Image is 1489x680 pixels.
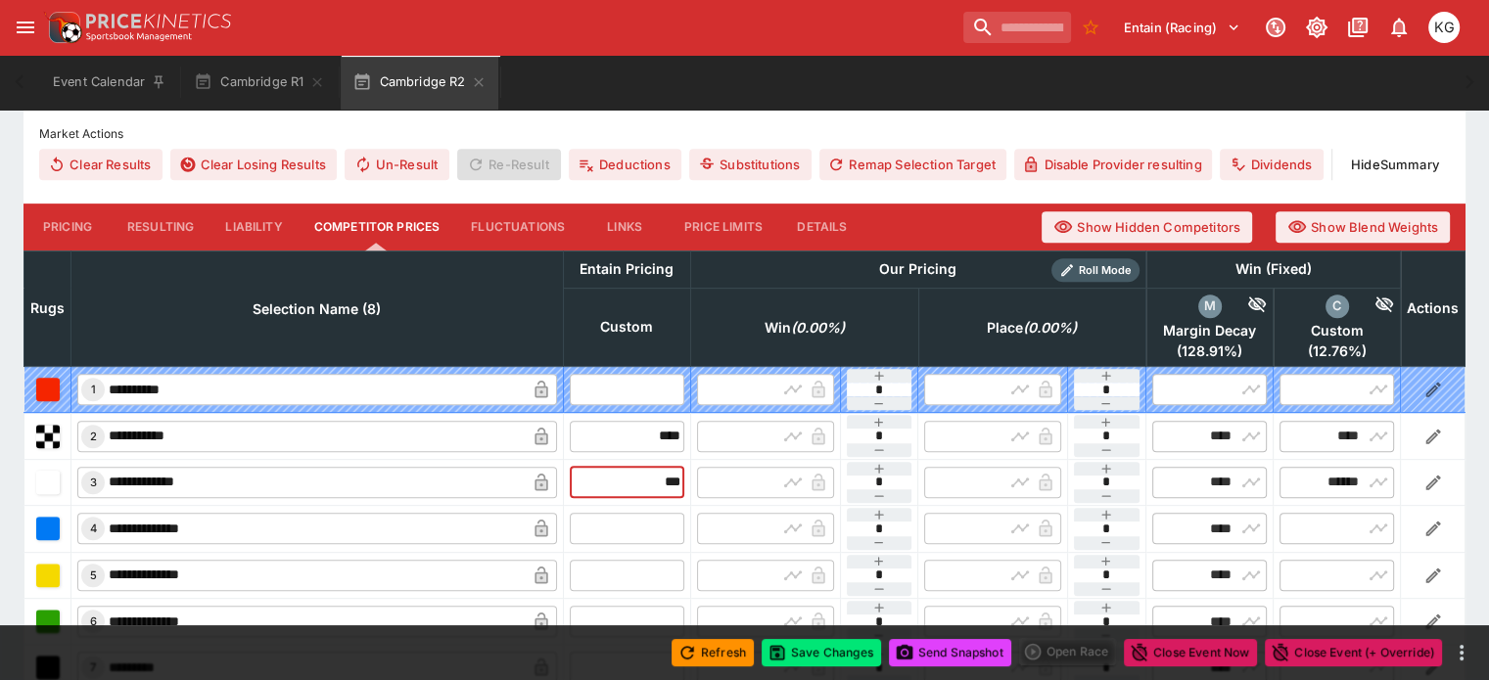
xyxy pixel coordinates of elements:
[86,32,192,41] img: Sportsbook Management
[963,12,1071,43] input: search
[1152,342,1267,360] span: ( 128.91 %)
[1326,295,1349,318] div: custom
[1340,149,1450,180] button: HideSummary
[231,297,402,321] span: Selection Name (8)
[1124,639,1257,666] button: Close Event Now
[8,10,43,45] button: open drawer
[41,55,178,110] button: Event Calendar
[669,204,778,250] button: Price Limits
[889,639,1011,666] button: Send Snapshot
[86,568,101,582] span: 5
[965,316,1098,340] span: Place(0.00%)
[170,149,337,180] button: Clear Losing Results
[563,288,690,366] th: Custom
[1265,639,1442,666] button: Close Event (+ Override)
[1075,12,1106,43] button: No Bookmarks
[182,55,337,110] button: Cambridge R1
[819,149,1006,180] button: Remap Selection Target
[39,119,1450,149] label: Market Actions
[1152,322,1267,340] span: Margin Decay
[39,149,163,180] button: Clear Results
[762,639,881,666] button: Save Changes
[86,14,231,28] img: PriceKinetics
[1340,10,1375,45] button: Documentation
[86,476,101,489] span: 3
[743,316,866,340] span: Win(0.00%)
[1258,10,1293,45] button: Connected to PK
[1146,250,1401,288] th: Win (Fixed)
[299,204,456,250] button: Competitor Prices
[86,614,101,628] span: 6
[1422,6,1466,49] button: Kevin Gutschlag
[457,149,560,180] span: Re-Result
[1349,295,1395,318] div: Hide Competitor
[1023,316,1077,340] em: ( 0.00 %)
[581,204,669,250] button: Links
[1198,295,1222,318] div: margin_decay
[1450,641,1473,664] button: more
[345,149,449,180] button: Un-Result
[1381,10,1417,45] button: Notifications
[569,149,681,180] button: Deductions
[1051,258,1140,282] div: Show/hide Price Roll mode configuration.
[87,383,100,396] span: 1
[1071,262,1140,279] span: Roll Mode
[86,521,101,535] span: 4
[209,204,298,250] button: Liability
[563,250,690,288] th: Entain Pricing
[689,149,812,180] button: Substitutions
[455,204,581,250] button: Fluctuations
[778,204,866,250] button: Details
[1222,295,1268,318] div: Hide Competitor
[43,8,82,47] img: PriceKinetics Logo
[1280,342,1394,360] span: ( 12.76 %)
[791,316,845,340] em: ( 0.00 %)
[1299,10,1334,45] button: Toggle light/dark mode
[24,250,71,366] th: Rugs
[86,430,101,443] span: 2
[1428,12,1460,43] div: Kevin Gutschlag
[1042,211,1252,243] button: Show Hidden Competitors
[112,204,209,250] button: Resulting
[23,204,112,250] button: Pricing
[1112,12,1252,43] button: Select Tenant
[672,639,754,666] button: Refresh
[1019,638,1116,665] div: split button
[1014,149,1213,180] button: Disable Provider resulting
[871,257,964,282] div: Our Pricing
[1401,250,1466,366] th: Actions
[1280,322,1394,340] span: Custom
[341,55,498,110] button: Cambridge R2
[1276,211,1450,243] button: Show Blend Weights
[1220,149,1323,180] button: Dividends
